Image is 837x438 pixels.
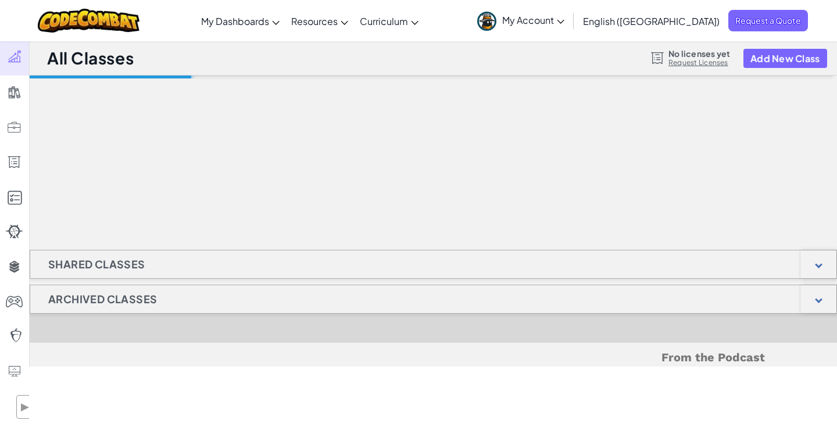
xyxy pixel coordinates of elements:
[577,5,725,37] a: English ([GEOGRAPHIC_DATA])
[668,49,730,58] span: No licenses yet
[354,5,424,37] a: Curriculum
[20,398,30,415] span: ▶
[285,5,354,37] a: Resources
[102,349,765,367] h5: From the Podcast
[728,10,808,31] a: Request a Quote
[502,14,564,26] span: My Account
[291,15,338,27] span: Resources
[30,285,175,314] h1: Archived Classes
[471,2,570,39] a: My Account
[38,9,139,33] img: CodeCombat logo
[743,49,827,68] button: Add New Class
[195,5,285,37] a: My Dashboards
[201,15,269,27] span: My Dashboards
[360,15,408,27] span: Curriculum
[47,47,134,69] h1: All Classes
[477,12,496,31] img: avatar
[583,15,720,27] span: English ([GEOGRAPHIC_DATA])
[668,58,730,67] a: Request Licenses
[30,250,163,279] h1: Shared Classes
